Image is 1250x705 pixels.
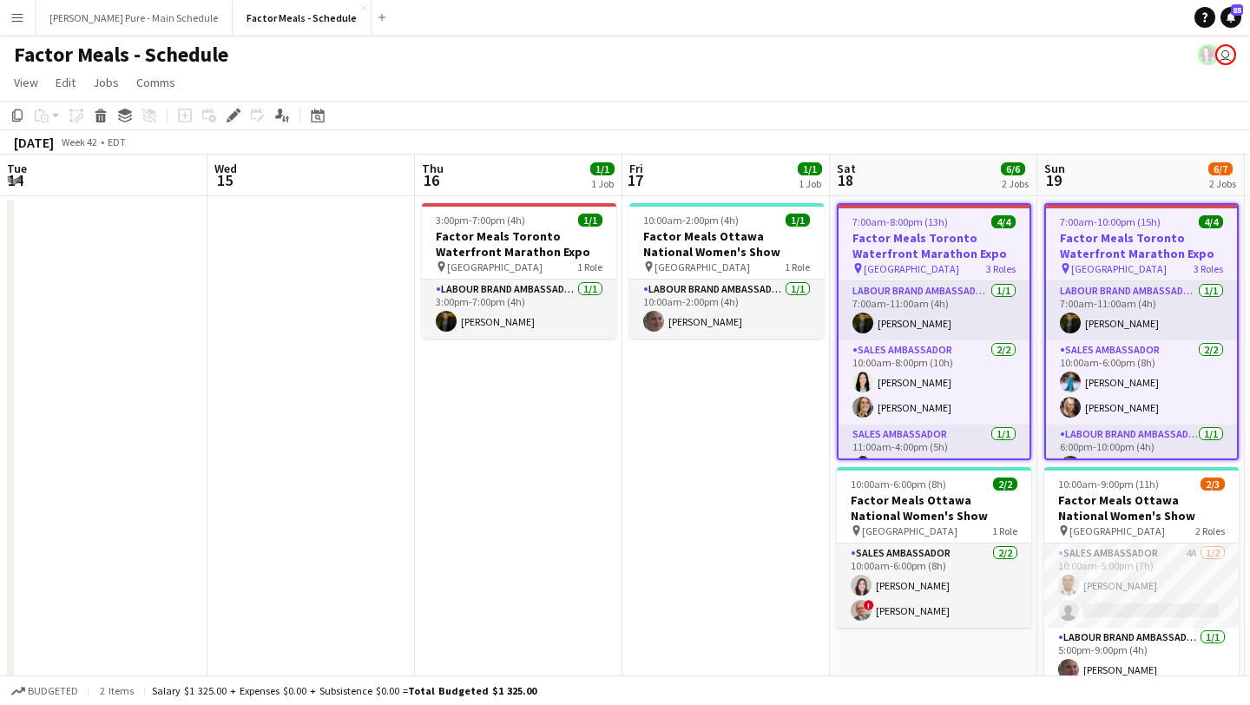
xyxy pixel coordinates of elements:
app-card-role: Labour Brand Ambassadors1/17:00am-11:00am (4h)[PERSON_NAME] [1046,281,1237,340]
app-job-card: 10:00am-9:00pm (11h)2/3Factor Meals Ottawa National Women's Show [GEOGRAPHIC_DATA]2 RolesSales Am... [1044,467,1239,687]
div: EDT [108,135,126,148]
span: 3 Roles [1194,262,1223,275]
span: Thu [422,161,444,176]
app-card-role: Sales Ambassador4A1/210:00am-5:00pm (7h)[PERSON_NAME] [1044,544,1239,628]
span: Total Budgeted $1 325.00 [408,684,536,697]
span: View [14,75,38,90]
span: 6/6 [1001,162,1025,175]
button: [PERSON_NAME] Pure - Main Schedule [36,1,233,35]
app-card-role: Sales Ambassador2/210:00am-8:00pm (10h)[PERSON_NAME][PERSON_NAME] [839,340,1030,425]
span: Sun [1044,161,1065,176]
span: ! [864,600,874,610]
span: 2/3 [1201,478,1225,491]
h3: Factor Meals Toronto Waterfront Marathon Expo [839,230,1030,261]
h3: Factor Meals Toronto Waterfront Marathon Expo [422,228,616,260]
span: 2 Roles [1195,524,1225,537]
a: View [7,71,45,94]
h3: Factor Meals Ottawa National Women's Show [1044,492,1239,524]
app-card-role: Labour Brand Ambassadors1/17:00am-11:00am (4h)[PERSON_NAME] [839,281,1030,340]
div: [DATE] [14,134,54,151]
button: Factor Meals - Schedule [233,1,372,35]
div: 1 Job [799,177,821,190]
span: 2/2 [993,478,1017,491]
span: Wed [214,161,237,176]
app-card-role: Labour Brand Ambassadors1/110:00am-2:00pm (4h)[PERSON_NAME] [629,280,824,339]
span: 10:00am-2:00pm (4h) [643,214,739,227]
app-card-role: Sales Ambassador1/111:00am-4:00pm (5h)[PERSON_NAME] [839,425,1030,484]
h1: Factor Meals - Schedule [14,42,228,68]
span: [GEOGRAPHIC_DATA] [447,260,543,273]
app-card-role: Labour Brand Ambassadors1/13:00pm-7:00pm (4h)[PERSON_NAME] [422,280,616,339]
span: 1 Role [577,260,602,273]
a: Edit [49,71,82,94]
span: [GEOGRAPHIC_DATA] [862,524,957,537]
app-job-card: 10:00am-2:00pm (4h)1/1Factor Meals Ottawa National Women's Show [GEOGRAPHIC_DATA]1 RoleLabour Bra... [629,203,824,339]
h3: Factor Meals Toronto Waterfront Marathon Expo [1046,230,1237,261]
span: 4/4 [991,215,1016,228]
span: 19 [1042,170,1065,190]
span: 85 [1231,4,1243,16]
span: [GEOGRAPHIC_DATA] [1069,524,1165,537]
span: Tue [7,161,27,176]
span: 1 Role [992,524,1017,537]
a: 85 [1220,7,1241,28]
span: Sat [837,161,856,176]
span: [GEOGRAPHIC_DATA] [655,260,750,273]
h3: Factor Meals Ottawa National Women's Show [629,228,824,260]
app-job-card: 10:00am-6:00pm (8h)2/2Factor Meals Ottawa National Women's Show [GEOGRAPHIC_DATA]1 RoleSales Amba... [837,467,1031,628]
span: 15 [212,170,237,190]
span: 2 items [95,684,137,697]
span: Week 42 [57,135,101,148]
app-card-role: Sales Ambassador2/210:00am-6:00pm (8h)[PERSON_NAME][PERSON_NAME] [1046,340,1237,425]
span: [GEOGRAPHIC_DATA] [1071,262,1167,275]
app-job-card: 7:00am-10:00pm (15h)4/4Factor Meals Toronto Waterfront Marathon Expo [GEOGRAPHIC_DATA]3 RolesLabo... [1044,203,1239,460]
app-card-role: Sales Ambassador2/210:00am-6:00pm (8h)[PERSON_NAME]![PERSON_NAME] [837,544,1031,628]
span: 6/7 [1208,162,1233,175]
span: 17 [627,170,643,190]
span: 3:00pm-7:00pm (4h) [436,214,525,227]
a: Jobs [86,71,126,94]
span: Budgeted [28,685,78,697]
span: 7:00am-10:00pm (15h) [1060,215,1161,228]
span: 4/4 [1199,215,1223,228]
span: 16 [419,170,444,190]
span: 10:00am-9:00pm (11h) [1058,478,1159,491]
span: [GEOGRAPHIC_DATA] [864,262,959,275]
app-job-card: 3:00pm-7:00pm (4h)1/1Factor Meals Toronto Waterfront Marathon Expo [GEOGRAPHIC_DATA]1 RoleLabour ... [422,203,616,339]
app-user-avatar: Leticia Fayzano [1215,44,1236,65]
span: 10:00am-6:00pm (8h) [851,478,946,491]
app-card-role: Labour Brand Ambassadors1/16:00pm-10:00pm (4h)[PERSON_NAME] [1046,425,1237,484]
app-user-avatar: Ashleigh Rains [1198,44,1219,65]
a: Comms [129,71,182,94]
div: 2 Jobs [1002,177,1029,190]
span: 7:00am-8:00pm (13h) [852,215,948,228]
span: 1 Role [785,260,810,273]
app-job-card: 7:00am-8:00pm (13h)4/4Factor Meals Toronto Waterfront Marathon Expo [GEOGRAPHIC_DATA]3 RolesLabou... [837,203,1031,460]
div: Salary $1 325.00 + Expenses $0.00 + Subsistence $0.00 = [152,684,536,697]
span: Comms [136,75,175,90]
span: 1/1 [590,162,615,175]
span: 14 [4,170,27,190]
span: Fri [629,161,643,176]
span: 18 [834,170,856,190]
button: Budgeted [9,682,81,701]
span: 1/1 [798,162,822,175]
app-card-role: Labour Brand Ambassadors1/15:00pm-9:00pm (4h)[PERSON_NAME] [1044,628,1239,687]
div: 2 Jobs [1209,177,1236,190]
span: 3 Roles [986,262,1016,275]
span: Edit [56,75,76,90]
div: 1 Job [591,177,614,190]
span: 1/1 [786,214,810,227]
h3: Factor Meals Ottawa National Women's Show [837,492,1031,524]
span: Jobs [93,75,119,90]
span: 1/1 [578,214,602,227]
